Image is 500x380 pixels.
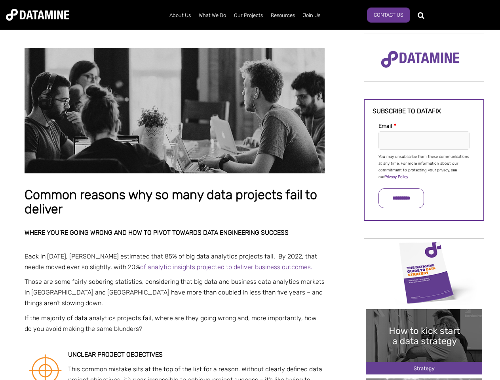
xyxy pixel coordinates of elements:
a: Privacy Policy [384,175,408,179]
a: Our Projects [230,5,267,26]
img: Data Strategy Cover thumbnail [366,239,482,305]
p: Those are some fairly sobering statistics, considering that big data and business data analytics ... [25,276,325,309]
span: Email [378,123,392,129]
h2: Where you’re going wrong and how to pivot towards data engineering success [25,229,325,236]
img: Common reasons why so many data projects fail to deliver [25,48,325,173]
a: About Us [165,5,195,26]
a: Join Us [299,5,324,26]
p: You may unsubscribe from these communications at any time. For more information about our commitm... [378,154,470,180]
img: 20241212 How to kick start a data strategy-2 [366,309,482,374]
a: Resources [267,5,299,26]
h3: Subscribe to datafix [373,108,475,115]
p: If the majority of data analytics projects fail, where are they going wrong and, more importantly... [25,313,325,334]
img: Datamine Logo No Strapline - Purple [376,46,465,73]
h1: Common reasons why so many data projects fail to deliver [25,188,325,216]
a: What We Do [195,5,230,26]
strong: Unclear project objectives [68,351,163,358]
p: Back in [DATE], [PERSON_NAME] estimated that 85% of big data analytics projects fail. By 2022, th... [25,251,325,272]
a: Contact Us [367,8,410,23]
a: of analytic insights projected to deliver business outcomes. [140,263,312,271]
img: Datamine [6,9,69,21]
